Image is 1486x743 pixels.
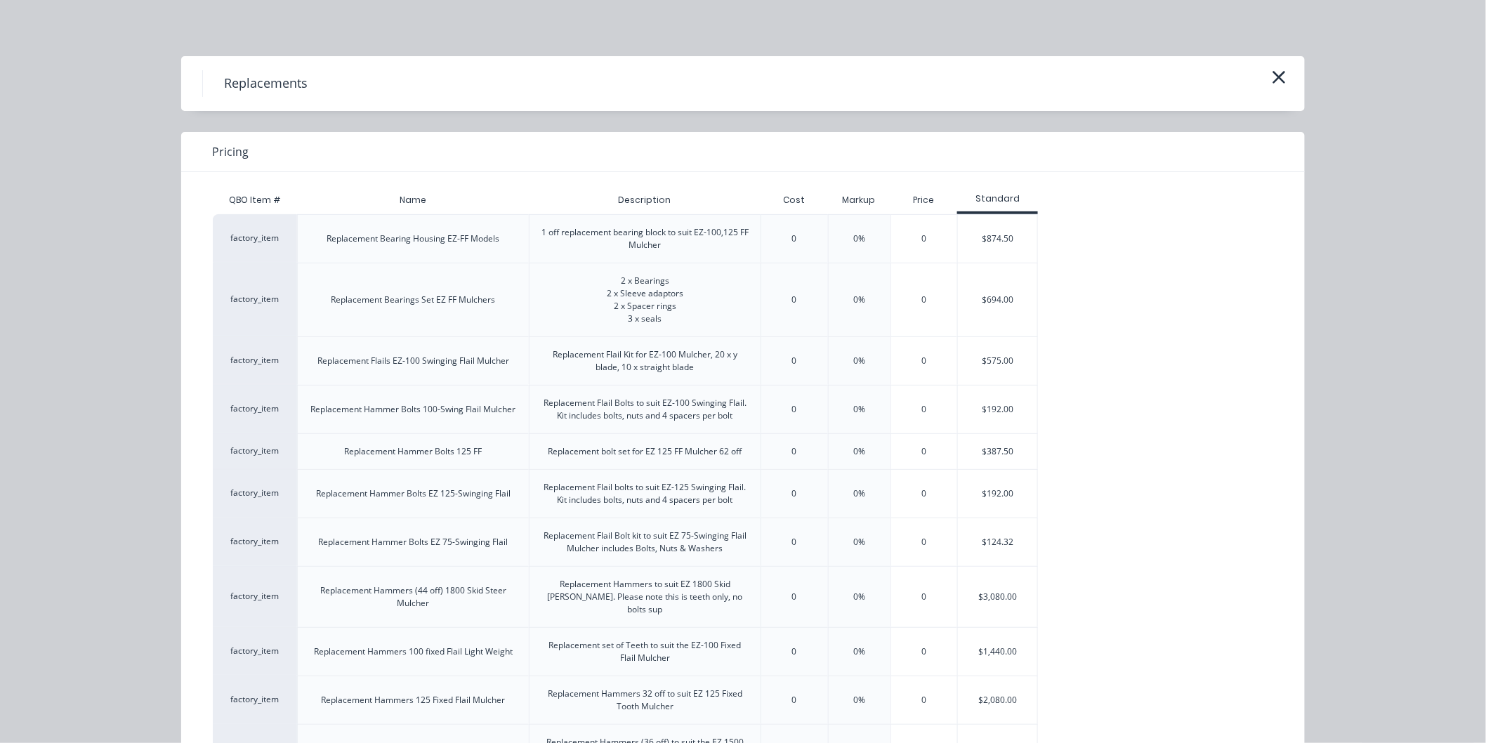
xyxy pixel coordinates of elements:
div: factory_item [213,263,297,336]
div: $694.00 [958,263,1037,336]
div: Replacement Flail Kit for EZ-100 Mulcher, 20 x y blade, 10 x straight blade [541,348,749,374]
div: Replacement Hammers 100 fixed Flail Light Weight [314,645,513,658]
div: factory_item [213,469,297,518]
div: 0 [792,445,797,458]
div: Replacement Flails EZ-100 Swinging Flail Mulcher [317,355,509,367]
div: Replacement set of Teeth to suit the EZ-100 Fixed Flail Mulcher [541,639,749,664]
div: Replacement Hammer Bolts 125 FF [345,445,482,458]
div: Markup [828,186,890,214]
div: $387.50 [958,434,1037,469]
div: factory_item [213,214,297,263]
div: Replacement Bearing Housing EZ-FF Models [327,232,500,245]
div: factory_item [213,566,297,627]
div: Replacement Hammers (44 off) 1800 Skid Steer Mulcher [309,584,518,610]
div: 0 [792,591,797,603]
div: Replacement bolt set for EZ 125 FF Mulcher 62 off [548,445,742,458]
div: 0 [792,694,797,706]
h4: Replacements [202,70,329,97]
div: 0 [792,536,797,548]
div: 0 [891,628,958,676]
div: 0 [891,337,958,385]
div: factory_item [213,676,297,724]
div: 2 x Bearings 2 x Sleeve adaptors 2 x Spacer rings 3 x seals [607,275,683,325]
div: Replacement Bearings Set EZ FF Mulchers [331,294,496,306]
div: Description [607,183,683,218]
div: 0 [891,215,958,263]
div: 0% [853,645,865,658]
div: 0 [792,645,797,658]
div: Price [890,186,958,214]
div: 0 [891,567,958,627]
div: 0 [792,355,797,367]
div: 0 [891,470,958,518]
div: $1,440.00 [958,628,1037,676]
div: 0% [853,294,865,306]
div: factory_item [213,518,297,566]
div: 0% [853,694,865,706]
div: QBO Item # [213,186,297,214]
div: Name [388,183,438,218]
div: $2,080.00 [958,676,1037,724]
div: $575.00 [958,337,1037,385]
div: 0% [853,536,865,548]
div: $192.00 [958,470,1037,518]
div: 0 [792,232,797,245]
div: factory_item [213,385,297,433]
div: 0 [891,386,958,433]
div: Replacement Hammers 32 off to suit EZ 125 Fixed Tooth Mulcher [541,688,749,713]
div: $124.32 [958,518,1037,566]
div: 0% [853,403,865,416]
div: 0% [853,487,865,500]
div: Cost [761,186,828,214]
div: 0 [891,434,958,469]
div: 1 off replacement bearing block to suit EZ-100,125 FF Mulcher [541,226,749,251]
div: 0 [891,676,958,724]
div: factory_item [213,336,297,385]
div: Replacement Flail Bolts to suit EZ-100 Swinging Flail. Kit includes bolts, nuts and 4 spacers per... [541,397,749,422]
div: Replacement Hammers 125 Fixed Flail Mulcher [322,694,506,706]
div: 0 [891,518,958,566]
div: factory_item [213,433,297,469]
div: Replacement Flail Bolt kit to suit EZ 75-Swinging Flail Mulcher includes Bolts, Nuts & Washers [541,530,749,555]
div: $3,080.00 [958,567,1037,627]
div: Replacement Flail bolts to suit EZ-125 Swinging Flail. Kit includes bolts, nuts and 4 spacers per... [541,481,749,506]
div: Replacement Hammer Bolts EZ 75-Swinging Flail [319,536,508,548]
div: $192.00 [958,386,1037,433]
div: 0 [891,263,958,336]
div: 0% [853,445,865,458]
span: Pricing [212,143,249,160]
div: Replacement Hammers to suit EZ 1800 Skid [PERSON_NAME]. Please note this is teeth only, no bolts sup [541,578,749,616]
div: 0% [853,232,865,245]
div: Replacement Hammer Bolts 100-Swing Flail Mulcher [311,403,516,416]
div: $874.50 [958,215,1037,263]
div: 0 [792,487,797,500]
div: Standard [957,192,1038,205]
div: 0 [792,403,797,416]
div: 0% [853,591,865,603]
div: factory_item [213,627,297,676]
div: 0 [792,294,797,306]
div: Replacement Hammer Bolts EZ 125-Swinging Flail [316,487,511,500]
div: 0% [853,355,865,367]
